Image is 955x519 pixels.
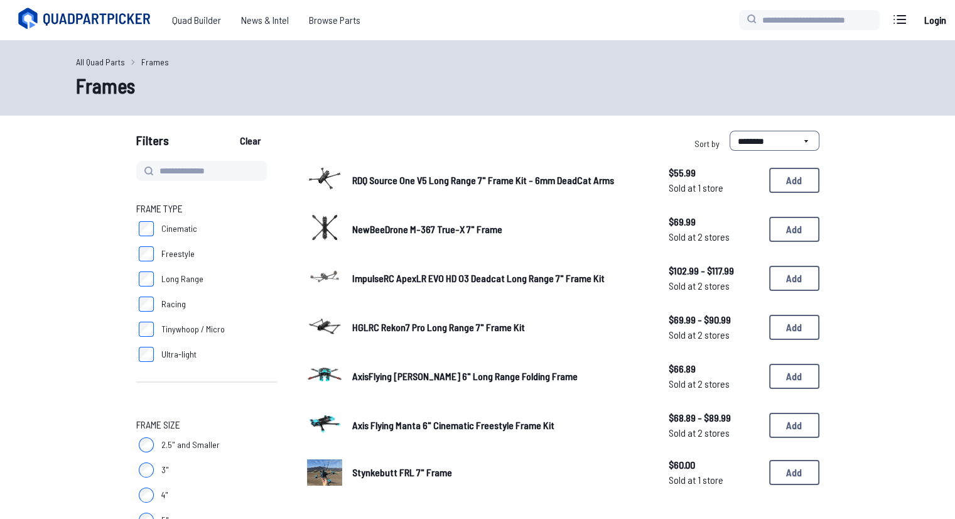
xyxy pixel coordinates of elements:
[161,248,195,260] span: Freestyle
[139,221,154,236] input: Cinematic
[229,131,271,151] button: Clear
[669,376,759,391] span: Sold at 2 stores
[307,455,342,490] a: image
[352,320,649,335] a: HGLRC Rekon7 Pro Long Range 7" Frame Kit
[669,180,759,195] span: Sold at 1 store
[769,266,819,291] button: Add
[141,55,169,68] a: Frames
[769,315,819,340] button: Add
[76,70,880,101] h1: Frames
[307,259,342,298] a: image
[231,8,299,33] a: News & Intel
[139,246,154,261] input: Freestyle
[352,370,578,382] span: AxisFlying [PERSON_NAME] 6" Long Range Folding Frame
[352,418,649,433] a: Axis Flying Manta 6" Cinematic Freestyle Frame Kit
[669,214,759,229] span: $69.99
[669,312,759,327] span: $69.99 - $90.99
[307,259,342,294] img: image
[299,8,370,33] a: Browse Parts
[769,168,819,193] button: Add
[161,348,197,361] span: Ultra-light
[694,138,720,149] span: Sort by
[307,406,342,445] a: image
[669,165,759,180] span: $55.99
[352,466,452,478] span: Stynkebutt FRL 7" Frame
[352,419,554,431] span: Axis Flying Manta 6" Cinematic Freestyle Frame Kit
[139,488,154,503] input: 4"
[669,410,759,425] span: $68.89 - $89.99
[161,323,225,336] span: Tinywhoop / Micro
[669,457,759,473] span: $60.00
[352,174,614,186] span: RDQ Source One V5 Long Range 7" Frame Kit - 6mm DeadCat Arms
[352,271,649,286] a: ImpulseRC ApexLR EVO HD O3 Deadcat Long Range 7" Frame Kit
[161,489,168,501] span: 4"
[769,364,819,389] button: Add
[669,361,759,376] span: $66.89
[162,8,231,33] a: Quad Builder
[307,357,342,396] a: image
[76,55,125,68] a: All Quad Parts
[307,308,342,343] img: image
[307,459,342,486] img: image
[161,439,220,451] span: 2.5" and Smaller
[139,462,154,478] input: 3"
[139,297,154,312] input: Racing
[352,222,649,237] a: NewBeeDrone M-367 True-X 7" Frame
[307,357,342,392] img: image
[139,271,154,287] input: Long Range
[352,272,605,284] span: ImpulseRC ApexLR EVO HD O3 Deadcat Long Range 7" Frame Kit
[307,161,342,200] a: image
[669,327,759,342] span: Sold at 2 stores
[920,8,950,33] a: Login
[352,173,649,188] a: RDQ Source One V5 Long Range 7" Frame Kit - 6mm DeadCat Arms
[769,413,819,438] button: Add
[669,425,759,440] span: Sold at 2 stores
[669,263,759,278] span: $102.99 - $117.99
[161,222,197,235] span: Cinematic
[669,278,759,293] span: Sold at 2 stores
[139,437,154,452] input: 2.5" and Smaller
[139,322,154,337] input: Tinywhoop / Micro
[352,369,649,384] a: AxisFlying [PERSON_NAME] 6" Long Range Folding Frame
[307,210,342,245] img: image
[352,465,649,480] a: Stynkebutt FRL 7" Frame
[136,201,183,216] span: Frame Type
[669,473,759,488] span: Sold at 1 store
[669,229,759,244] span: Sold at 2 stores
[136,131,169,156] span: Filters
[769,460,819,485] button: Add
[730,131,819,151] select: Sort by
[139,347,154,362] input: Ultra-light
[161,273,203,285] span: Long Range
[161,298,186,310] span: Racing
[307,406,342,441] img: image
[307,308,342,347] a: image
[307,161,342,196] img: image
[161,464,169,476] span: 3"
[352,321,525,333] span: HGLRC Rekon7 Pro Long Range 7" Frame Kit
[136,417,180,432] span: Frame Size
[307,210,342,249] a: image
[769,217,819,242] button: Add
[352,223,502,235] span: NewBeeDrone M-367 True-X 7" Frame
